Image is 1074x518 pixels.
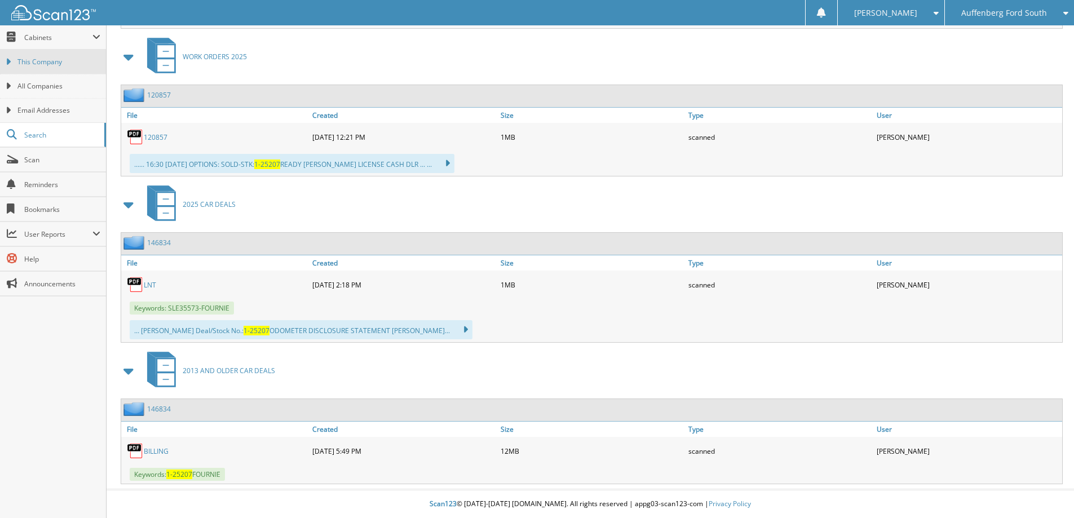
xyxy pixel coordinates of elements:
[24,180,100,189] span: Reminders
[244,326,269,335] span: 1-25207
[144,280,156,290] a: LNT
[130,320,472,339] div: ... [PERSON_NAME] Deal/Stock No.: ODOMETER DISCLOSURE STATEMENT [PERSON_NAME]...
[310,108,498,123] a: Created
[183,200,236,209] span: 2025 CAR DEALS
[686,108,874,123] a: Type
[121,255,310,271] a: File
[686,440,874,462] div: scanned
[709,499,751,508] a: Privacy Policy
[107,490,1074,518] div: © [DATE]-[DATE] [DOMAIN_NAME]. All rights reserved | appg03-scan123-com |
[183,366,275,375] span: 2013 AND OLDER CAR DEALS
[310,422,498,437] a: Created
[686,273,874,296] div: scanned
[123,88,147,102] img: folder2.png
[498,108,686,123] a: Size
[498,273,686,296] div: 1MB
[130,468,225,481] span: Keywords: FOURNIE
[24,279,100,289] span: Announcements
[498,422,686,437] a: Size
[140,182,236,227] a: 2025 CAR DEALS
[24,33,92,42] span: Cabinets
[498,255,686,271] a: Size
[166,470,192,479] span: 1-25207
[254,160,280,169] span: 1-25207
[121,422,310,437] a: File
[874,422,1062,437] a: User
[310,273,498,296] div: [DATE] 2:18 PM
[127,276,144,293] img: PDF.png
[854,10,917,16] span: [PERSON_NAME]
[874,255,1062,271] a: User
[140,34,247,79] a: WORK ORDERS 2025
[130,154,454,173] div: ...... 16:30 [DATE] OPTIONS: SOLD-STK: READY [PERSON_NAME] LICENSE CASH DLR ... ...
[144,446,169,456] a: BILLING
[310,126,498,148] div: [DATE] 12:21 PM
[24,254,100,264] span: Help
[123,402,147,416] img: folder2.png
[874,273,1062,296] div: [PERSON_NAME]
[17,105,100,116] span: Email Addresses
[183,52,247,61] span: WORK ORDERS 2025
[874,126,1062,148] div: [PERSON_NAME]
[874,108,1062,123] a: User
[498,126,686,148] div: 1MB
[123,236,147,250] img: folder2.png
[430,499,457,508] span: Scan123
[121,108,310,123] a: File
[127,442,144,459] img: PDF.png
[310,255,498,271] a: Created
[147,90,171,100] a: 120857
[17,57,100,67] span: This Company
[961,10,1047,16] span: Auffenberg Ford South
[127,129,144,145] img: PDF.png
[1018,464,1074,518] iframe: Chat Widget
[144,132,167,142] a: 120857
[686,126,874,148] div: scanned
[686,422,874,437] a: Type
[24,155,100,165] span: Scan
[24,229,92,239] span: User Reports
[130,302,234,315] span: Keywords: SLE35573-FOURNIE
[11,5,96,20] img: scan123-logo-white.svg
[874,440,1062,462] div: [PERSON_NAME]
[140,348,275,393] a: 2013 AND OLDER CAR DEALS
[17,81,100,91] span: All Companies
[147,404,171,414] a: 146834
[498,440,686,462] div: 12MB
[24,205,100,214] span: Bookmarks
[310,440,498,462] div: [DATE] 5:49 PM
[24,130,99,140] span: Search
[686,255,874,271] a: Type
[147,238,171,247] a: 146834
